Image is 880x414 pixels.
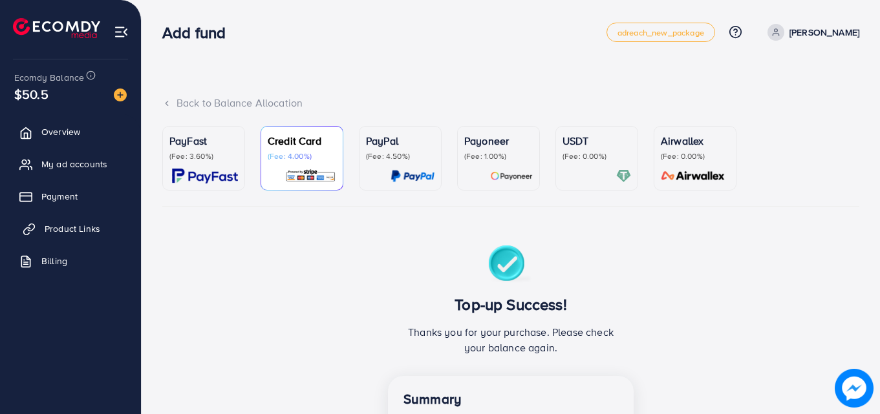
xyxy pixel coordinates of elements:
[762,24,859,41] a: [PERSON_NAME]
[14,85,48,103] span: $50.5
[268,133,336,149] p: Credit Card
[661,151,729,161] p: (Fee: 0.00%)
[169,133,238,149] p: PayFast
[563,151,631,161] p: (Fee: 0.00%)
[45,222,100,235] span: Product Links
[169,151,238,161] p: (Fee: 3.60%)
[162,23,236,42] h3: Add fund
[10,183,131,209] a: Payment
[14,71,84,84] span: Ecomdy Balance
[366,151,435,161] p: (Fee: 4.50%)
[464,151,533,161] p: (Fee: 1.00%)
[464,133,533,149] p: Payoneer
[403,391,618,408] h4: Summary
[172,169,238,183] img: card
[285,169,336,183] img: card
[10,248,131,274] a: Billing
[490,169,533,183] img: card
[835,369,874,408] img: image
[789,25,859,40] p: [PERSON_NAME]
[657,169,729,183] img: card
[41,190,78,203] span: Payment
[606,23,715,42] a: adreach_new_package
[268,151,336,161] p: (Fee: 4.00%)
[114,25,129,39] img: menu
[391,169,435,183] img: card
[13,18,100,38] img: logo
[403,324,618,355] p: Thanks you for your purchase. Please check your balance again.
[10,119,131,145] a: Overview
[41,125,80,138] span: Overview
[617,28,704,37] span: adreach_new_package
[403,295,618,314] h3: Top-up Success!
[114,88,127,101] img: image
[10,151,131,177] a: My ad accounts
[41,158,107,171] span: My ad accounts
[661,133,729,149] p: Airwallex
[10,216,131,242] a: Product Links
[366,133,435,149] p: PayPal
[41,254,67,267] span: Billing
[616,169,631,183] img: card
[563,133,631,149] p: USDT
[488,245,534,285] img: success
[162,96,859,110] div: Back to Balance Allocation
